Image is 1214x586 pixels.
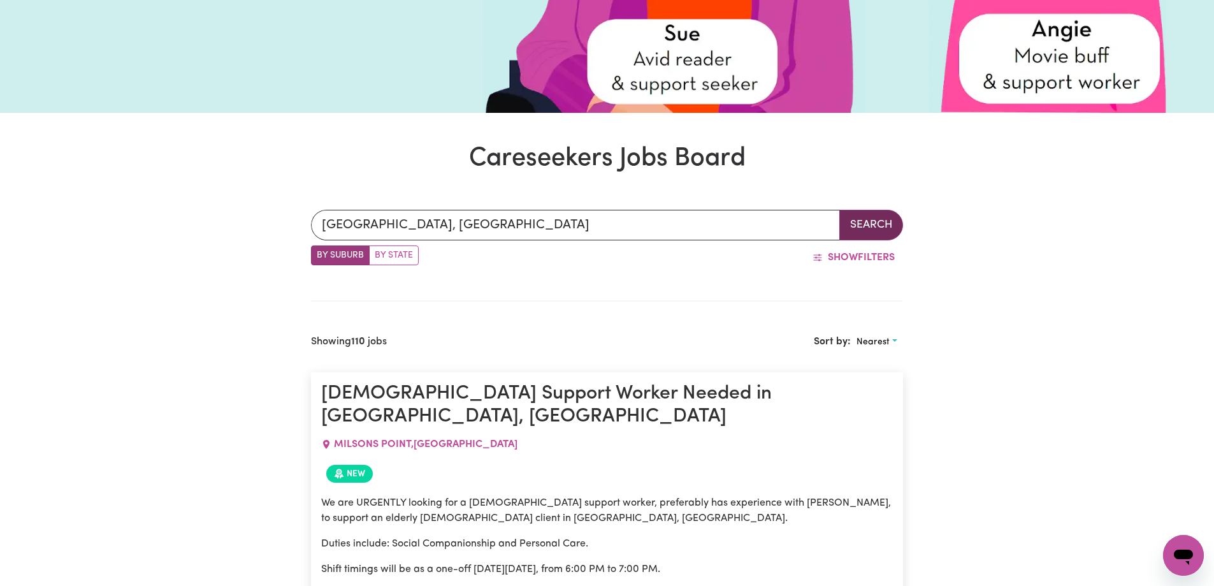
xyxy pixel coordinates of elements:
p: We are URGENTLY looking for a [DEMOGRAPHIC_DATA] support worker, preferably has experience with [... [321,495,893,526]
p: Duties include: Social Companionship and Personal Care. [321,536,893,552]
span: MILSONS POINT , [GEOGRAPHIC_DATA] [334,439,517,450]
span: Show [828,253,858,263]
label: Search by suburb/post code [311,245,370,265]
span: Job posted within the last 30 days [326,465,373,483]
label: Search by state [369,245,419,265]
input: Enter a suburb or postcode [311,210,840,240]
button: Search [839,210,903,240]
p: Shift timings will be as a one-off [DATE][DATE], from 6:00 PM to 7:00 PM. [321,562,893,577]
span: Sort by: [814,337,851,347]
h1: [DEMOGRAPHIC_DATA] Support Worker Needed in [GEOGRAPHIC_DATA], [GEOGRAPHIC_DATA] [321,383,893,429]
h2: Showing jobs [311,336,387,348]
button: ShowFilters [804,245,903,270]
iframe: Button to launch messaging window [1163,535,1204,576]
span: Nearest [856,337,890,347]
b: 110 [351,337,365,347]
button: Sort search results [851,332,903,352]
